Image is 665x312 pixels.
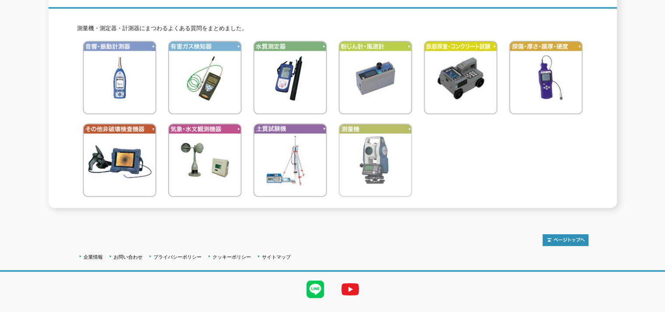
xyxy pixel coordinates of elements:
[509,41,583,114] img: 探傷・厚さ・膜厚・硬度
[168,41,242,114] img: 有害ガス検知器
[543,234,588,246] img: トップページへ
[83,41,157,114] img: 音響・振動計測器
[338,41,412,114] img: 粉じん計・風速計
[253,123,327,197] img: 土質試験機
[338,123,412,197] img: 測量機
[298,272,333,307] img: LINE
[333,272,368,307] img: YouTube
[262,254,291,260] a: サイトマップ
[153,254,202,260] a: プライバシーポリシー
[253,41,327,114] img: 水質測定器
[84,254,103,260] a: 企業情報
[424,41,498,114] img: 鉄筋検査・コンクリート試験
[212,254,251,260] a: クッキーポリシー
[168,123,242,197] img: 気象・水文観測機器
[114,254,143,260] a: お問い合わせ
[83,123,157,197] img: その他非破壊検査機器
[77,24,588,33] p: 測量機・測定器・計測器にまつわるよくある質問をまとめました。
